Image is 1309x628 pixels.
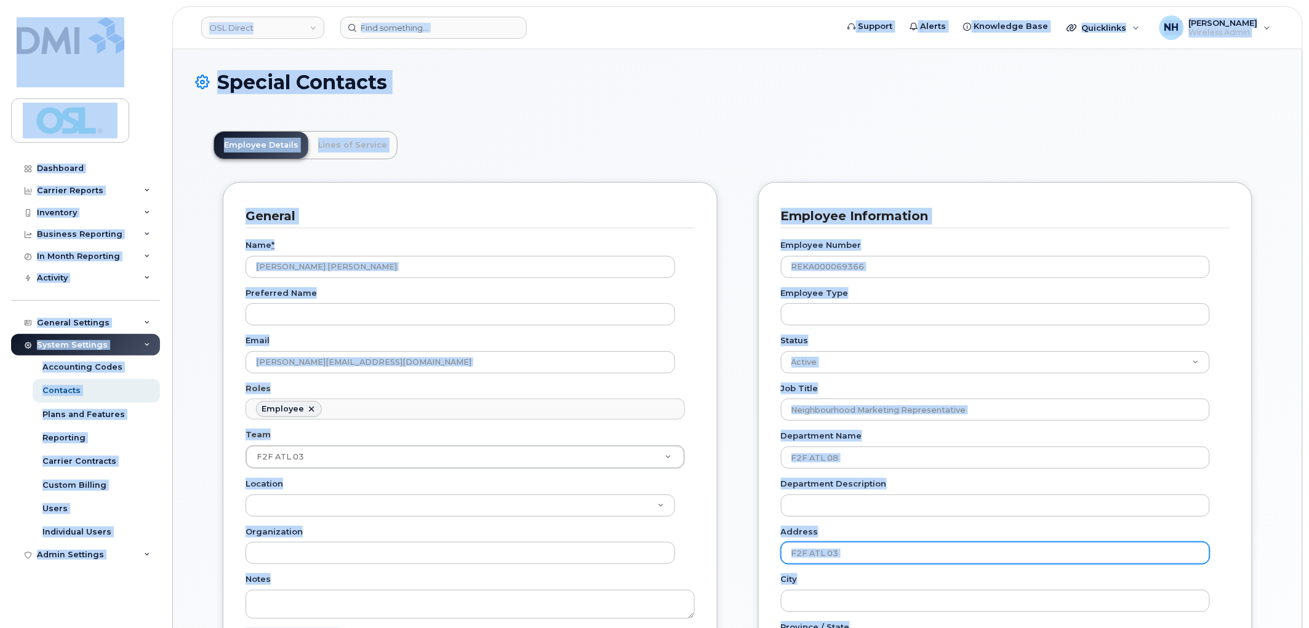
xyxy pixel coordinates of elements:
label: Employee Number [781,239,862,251]
label: Name [246,239,274,251]
label: Location [246,478,283,490]
label: Organization [246,526,303,538]
label: Email [246,335,270,346]
label: Team [246,429,271,440]
span: F2F ATL 03 [257,452,304,461]
label: Employee Type [781,287,849,299]
label: Department Name [781,430,862,442]
label: Notes [246,573,271,585]
label: Job Title [781,383,819,394]
label: Preferred Name [246,287,317,299]
label: Roles [246,383,271,394]
abbr: required [271,240,274,250]
a: F2F ATL 03 [246,446,684,468]
h3: General [246,208,686,225]
a: Employee Details [214,132,308,159]
h3: Employee Information [781,208,1221,225]
label: Department Description [781,478,887,490]
label: Address [781,526,819,538]
label: City [781,573,798,585]
label: Status [781,335,809,346]
div: Employee [262,404,304,414]
h1: Special Contacts [195,71,1280,93]
a: Lines of Service [308,132,397,159]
